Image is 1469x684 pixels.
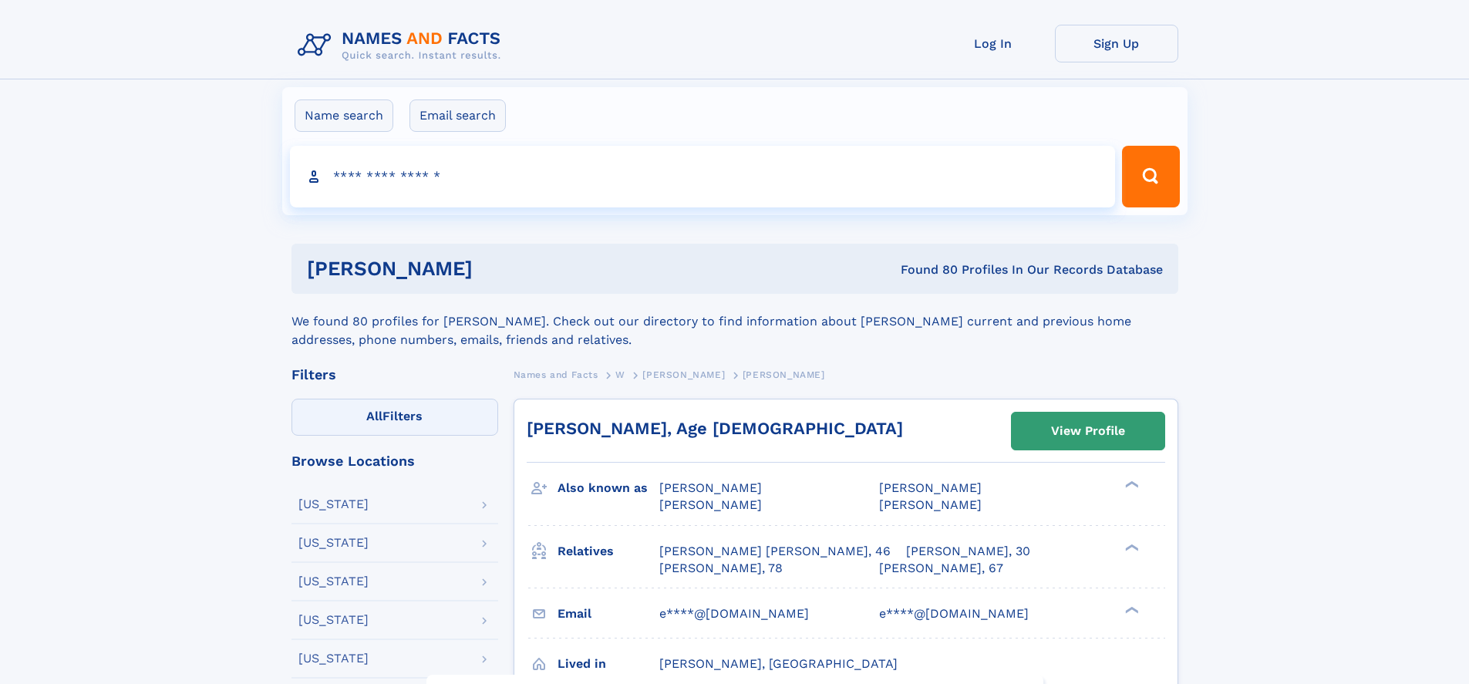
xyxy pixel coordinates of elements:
[743,369,825,380] span: [PERSON_NAME]
[409,99,506,132] label: Email search
[686,261,1163,278] div: Found 80 Profiles In Our Records Database
[642,365,725,384] a: [PERSON_NAME]
[615,369,625,380] span: W
[290,146,1116,207] input: search input
[879,497,982,512] span: [PERSON_NAME]
[291,368,498,382] div: Filters
[1051,413,1125,449] div: View Profile
[558,538,659,564] h3: Relatives
[558,651,659,677] h3: Lived in
[906,543,1030,560] a: [PERSON_NAME], 30
[1055,25,1178,62] a: Sign Up
[642,369,725,380] span: [PERSON_NAME]
[527,419,903,438] a: [PERSON_NAME], Age [DEMOGRAPHIC_DATA]
[1121,480,1140,490] div: ❯
[298,614,369,626] div: [US_STATE]
[659,480,762,495] span: [PERSON_NAME]
[615,365,625,384] a: W
[298,498,369,510] div: [US_STATE]
[659,543,891,560] a: [PERSON_NAME] [PERSON_NAME], 46
[1121,605,1140,615] div: ❯
[291,25,514,66] img: Logo Names and Facts
[295,99,393,132] label: Name search
[558,601,659,627] h3: Email
[307,259,687,278] h1: [PERSON_NAME]
[1012,413,1164,450] a: View Profile
[1121,542,1140,552] div: ❯
[291,399,498,436] label: Filters
[366,409,382,423] span: All
[659,560,783,577] a: [PERSON_NAME], 78
[291,454,498,468] div: Browse Locations
[932,25,1055,62] a: Log In
[298,652,369,665] div: [US_STATE]
[879,560,1003,577] a: [PERSON_NAME], 67
[659,656,898,671] span: [PERSON_NAME], [GEOGRAPHIC_DATA]
[1122,146,1179,207] button: Search Button
[298,537,369,549] div: [US_STATE]
[558,475,659,501] h3: Also known as
[659,497,762,512] span: [PERSON_NAME]
[514,365,598,384] a: Names and Facts
[879,480,982,495] span: [PERSON_NAME]
[291,294,1178,349] div: We found 80 profiles for [PERSON_NAME]. Check out our directory to find information about [PERSON...
[298,575,369,588] div: [US_STATE]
